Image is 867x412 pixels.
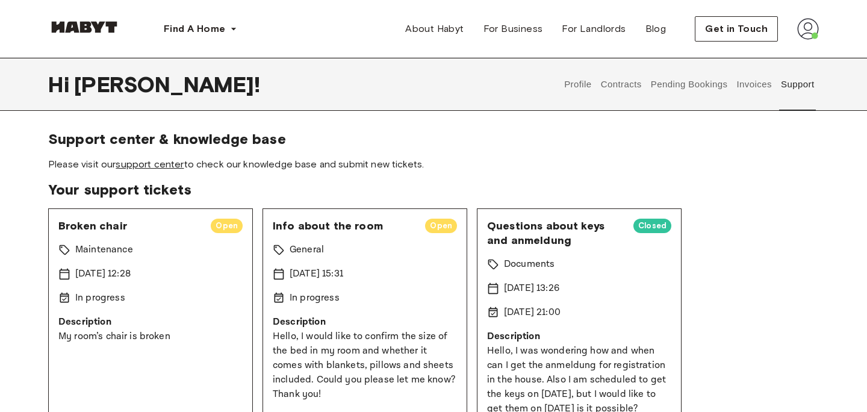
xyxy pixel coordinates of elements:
button: Support [779,58,816,111]
p: In progress [75,291,125,305]
a: support center [116,158,184,170]
span: About Habyt [405,22,464,36]
p: General [290,243,324,257]
span: Hi [48,72,74,97]
img: avatar [797,18,819,40]
button: Find A Home [154,17,247,41]
p: In progress [290,291,340,305]
span: Support center & knowledge base [48,130,819,148]
span: Blog [645,22,667,36]
a: About Habyt [396,17,473,41]
p: Description [273,315,457,329]
button: Contracts [599,58,643,111]
a: For Business [474,17,553,41]
button: Pending Bookings [649,58,729,111]
p: Hello, I would like to confirm the size of the bed in my room and whether it comes with blankets,... [273,329,457,402]
span: Questions about keys and anmeldung [487,219,624,248]
span: Closed [633,220,671,232]
a: Blog [636,17,676,41]
img: Habyt [48,21,120,33]
span: Get in Touch [705,22,768,36]
span: Find A Home [164,22,225,36]
p: [DATE] 21:00 [504,305,561,320]
button: Invoices [735,58,773,111]
span: For Landlords [562,22,626,36]
button: Profile [563,58,594,111]
div: user profile tabs [560,58,819,111]
span: For Business [483,22,543,36]
span: Your support tickets [48,181,819,199]
p: My room’s chair is broken [58,329,243,344]
span: [PERSON_NAME] ! [74,72,260,97]
p: [DATE] 12:28 [75,267,131,281]
span: Broken chair [58,219,201,233]
span: Open [425,220,457,232]
p: [DATE] 13:26 [504,281,559,296]
p: Description [487,329,671,344]
button: Get in Touch [695,16,778,42]
p: [DATE] 15:31 [290,267,343,281]
p: Documents [504,257,555,272]
span: Open [211,220,243,232]
p: Description [58,315,243,329]
span: Info about the room [273,219,415,233]
p: Maintenance [75,243,133,257]
a: For Landlords [552,17,635,41]
span: Please visit our to check our knowledge base and submit new tickets. [48,158,819,171]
